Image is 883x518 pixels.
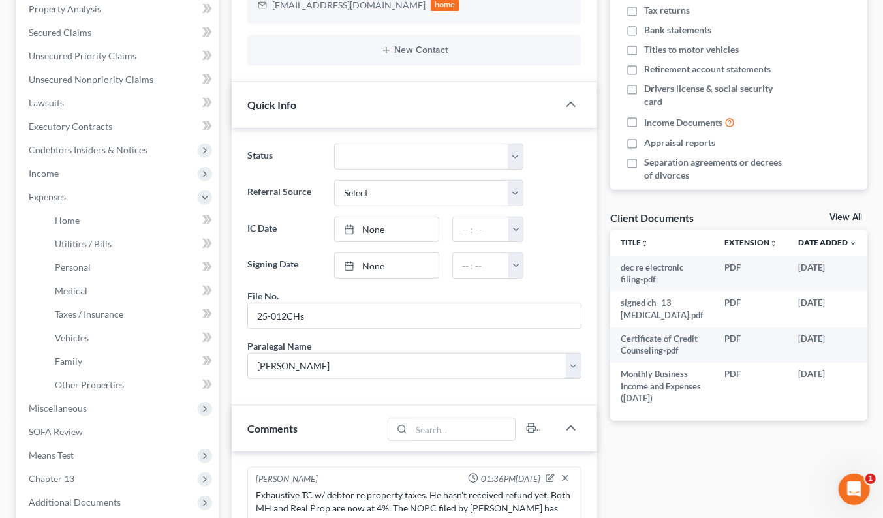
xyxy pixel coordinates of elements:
a: Titleunfold_more [621,237,649,247]
a: View All [829,213,862,222]
td: [DATE] [788,291,867,327]
span: Taxes / Insurance [55,309,123,320]
input: -- : -- [453,253,509,278]
span: Expenses [29,191,66,202]
a: None [335,253,439,278]
td: [DATE] [788,256,867,292]
span: Chapter 13 [29,473,74,484]
span: Other Properties [55,379,124,390]
a: Secured Claims [18,21,219,44]
span: Codebtors Insiders & Notices [29,144,147,155]
td: PDF [714,256,788,292]
label: IC Date [241,217,328,243]
a: Unsecured Priority Claims [18,44,219,68]
div: Client Documents [610,211,694,224]
i: unfold_more [769,239,777,247]
span: 01:36PM[DATE] [481,473,540,485]
a: Other Properties [44,373,219,397]
span: Utilities / Bills [55,238,112,249]
span: Vehicles [55,332,89,343]
div: File No. [247,289,279,303]
a: Personal [44,256,219,279]
a: SOFA Review [18,420,219,444]
button: New Contact [258,45,571,55]
a: Unsecured Nonpriority Claims [18,68,219,91]
td: signed ch- 13 [MEDICAL_DATA].pdf [610,291,714,327]
a: Lawsuits [18,91,219,115]
span: Family [55,356,82,367]
a: Vehicles [44,326,219,350]
span: Lawsuits [29,97,64,108]
td: [DATE] [788,327,867,363]
td: Certificate of Credit Counseling-pdf [610,327,714,363]
div: Paralegal Name [247,339,311,353]
a: Date Added expand_more [798,237,857,247]
span: 1 [865,474,876,484]
a: Medical [44,279,219,303]
span: Comments [247,422,298,434]
iframe: Intercom live chat [839,474,870,505]
input: -- [248,303,581,328]
span: Bank statements [644,23,711,37]
input: Search... [411,418,515,440]
span: Titles to motor vehicles [644,43,739,56]
span: Home [55,215,80,226]
a: None [335,217,439,242]
span: Secured Claims [29,27,91,38]
label: Signing Date [241,252,328,279]
span: Separation agreements or decrees of divorces [644,156,792,182]
td: [DATE] [788,363,867,410]
td: dec re electronic filing-pdf [610,256,714,292]
span: Property Analysis [29,3,101,14]
i: expand_more [849,239,857,247]
td: PDF [714,363,788,410]
span: Unsecured Nonpriority Claims [29,74,153,85]
td: Monthly Business Income and Expenses ([DATE]) [610,363,714,410]
label: Status [241,144,328,170]
a: Executory Contracts [18,115,219,138]
span: Medical [55,285,87,296]
td: PDF [714,291,788,327]
span: Quick Info [247,99,296,111]
label: Referral Source [241,180,328,206]
a: Taxes / Insurance [44,303,219,326]
span: Personal [55,262,91,273]
span: SOFA Review [29,426,83,437]
span: Means Test [29,449,74,461]
span: Tax returns [644,4,690,17]
span: Income [29,168,59,179]
div: [PERSON_NAME] [256,473,318,486]
a: Home [44,209,219,232]
input: -- : -- [453,217,509,242]
a: Family [44,350,219,373]
span: Income Documents [644,116,722,129]
span: Drivers license & social security card [644,82,792,108]
a: Utilities / Bills [44,232,219,256]
span: Executory Contracts [29,121,112,132]
span: Additional Documents [29,496,121,508]
span: Miscellaneous [29,403,87,414]
td: PDF [714,327,788,363]
span: Retirement account statements [644,63,771,76]
a: Extensionunfold_more [724,237,777,247]
i: unfold_more [641,239,649,247]
span: Appraisal reports [644,136,715,149]
span: Unsecured Priority Claims [29,50,136,61]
